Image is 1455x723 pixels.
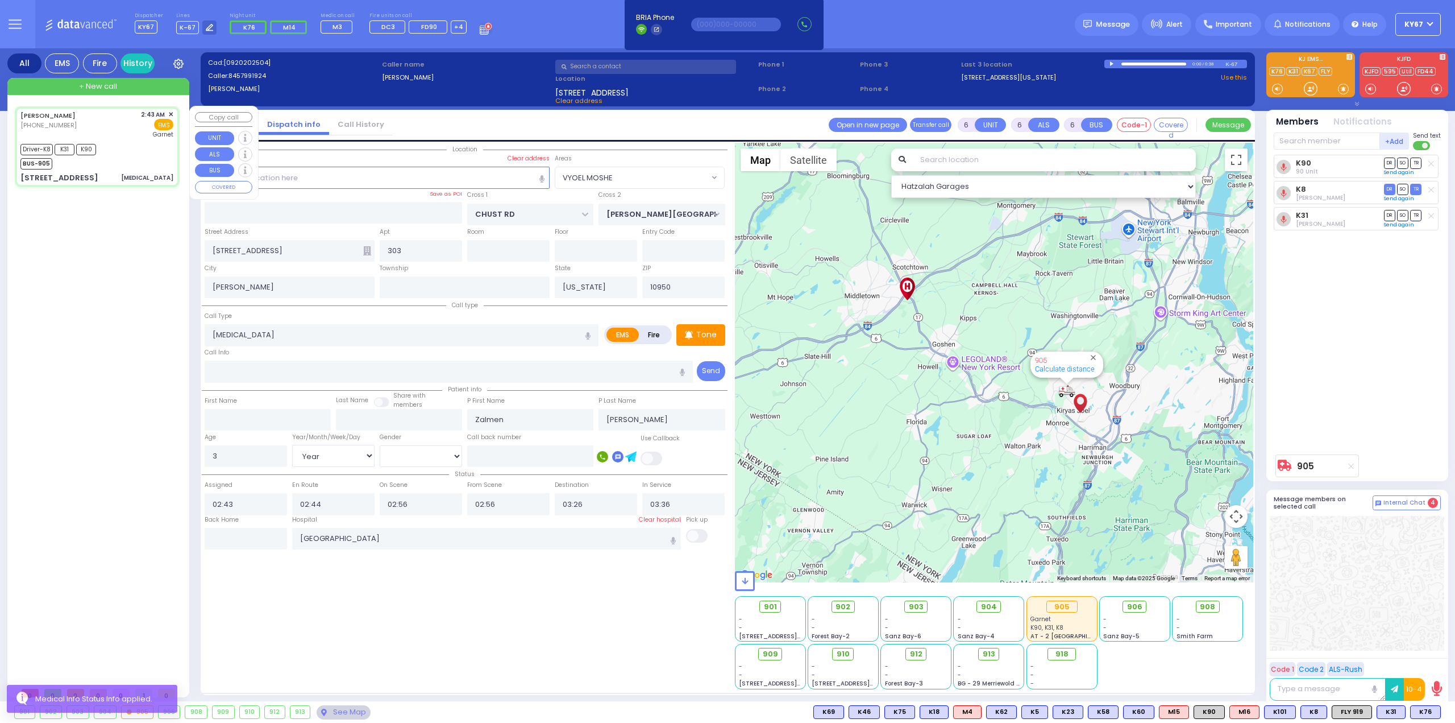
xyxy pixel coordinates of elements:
[195,181,252,193] button: COVERED
[812,679,919,688] span: [STREET_ADDRESS][PERSON_NAME]
[739,632,846,641] span: [STREET_ADDRESS][PERSON_NAME]
[555,154,572,163] label: Areas
[1202,57,1204,71] div: /
[1058,384,1075,398] div: 905
[1221,73,1247,82] a: Use this
[1225,546,1248,569] button: Drag Pegman onto the map to open Street View
[382,73,552,82] label: [PERSON_NAME]
[1127,601,1142,613] span: 906
[1229,705,1259,719] div: M16
[321,13,356,19] label: Medic on call
[135,13,163,19] label: Dispatcher
[920,705,949,719] div: BLS
[1332,705,1372,719] div: FLY 919
[380,481,408,490] label: On Scene
[812,662,815,671] span: -
[953,705,982,719] div: ALS
[446,301,484,309] span: Call type
[259,119,329,130] a: Dispatch info
[813,705,844,719] div: BLS
[1177,615,1180,623] span: -
[555,87,629,96] span: [STREET_ADDRESS]
[230,13,311,19] label: Night unit
[986,705,1017,719] div: BLS
[958,615,961,623] span: -
[208,71,378,81] label: Caller:
[240,706,260,718] div: 910
[1200,601,1215,613] span: 908
[1035,356,1047,365] a: 905
[1377,705,1406,719] div: BLS
[1296,220,1345,228] span: Yisroel Feldman
[1166,19,1183,30] span: Alert
[555,167,709,188] span: VYOEL MOSHE
[1384,195,1414,202] a: Send again
[449,470,480,478] span: Status
[983,648,995,660] span: 913
[208,84,378,94] label: [PERSON_NAME]
[958,632,995,641] span: Sanz Bay-4
[1229,705,1259,719] div: ALS
[329,119,393,130] a: Call History
[393,391,426,400] small: Share with
[205,228,248,237] label: Street Address
[1177,632,1213,641] span: Smith Farm
[467,433,521,442] label: Call back number
[884,705,915,719] div: BLS
[1083,20,1092,28] img: message.svg
[598,396,636,406] label: P Last Name
[1088,352,1099,363] button: Close
[897,278,917,300] div: Orange Regional Medical Center
[1413,131,1441,140] span: Send text
[20,172,98,184] div: [STREET_ADDRESS]
[195,164,234,177] button: BUS
[1269,67,1285,76] a: K76
[208,58,378,68] label: Cad:
[1413,140,1431,151] label: Turn off text
[739,623,742,632] span: -
[1030,671,1093,679] div: -
[606,328,639,342] label: EMS
[758,60,856,69] span: Phone 1
[1225,148,1248,171] button: Toggle fullscreen view
[910,648,922,660] span: 912
[120,53,155,73] a: History
[1362,67,1381,76] a: KJFD
[292,515,317,524] label: Hospital
[467,228,484,237] label: Room
[1030,632,1115,641] span: AT - 2 [GEOGRAPHIC_DATA]
[1404,19,1423,30] span: KY67
[738,568,775,582] img: Google
[1046,601,1078,613] div: 905
[1399,67,1414,76] a: Util
[176,13,217,19] label: Lines
[243,23,255,32] span: K76
[336,396,368,405] label: Last Name
[686,515,708,524] label: Pick up
[961,73,1056,82] a: [STREET_ADDRESS][US_STATE]
[1103,632,1140,641] span: Sanz Bay-5
[739,679,846,688] span: [STREET_ADDRESS][PERSON_NAME]
[1159,705,1189,719] div: M15
[7,53,41,73] div: All
[1030,615,1051,623] span: Garnet
[1205,118,1251,132] button: Message
[382,60,552,69] label: Caller name
[292,433,375,442] div: Year/Month/Week/Day
[555,264,571,273] label: State
[1404,678,1425,701] button: 10-4
[641,434,680,443] label: Use Callback
[292,481,318,490] label: En Route
[83,53,117,73] div: Fire
[910,118,951,132] button: Transfer call
[508,154,550,163] label: Clear address
[642,481,671,490] label: In Service
[1410,184,1421,195] span: TR
[45,53,79,73] div: EMS
[1384,158,1395,168] span: DR
[265,706,285,718] div: 912
[696,329,717,341] p: Tone
[1264,705,1296,719] div: BLS
[1297,662,1325,676] button: Code 2
[1286,67,1300,76] a: K31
